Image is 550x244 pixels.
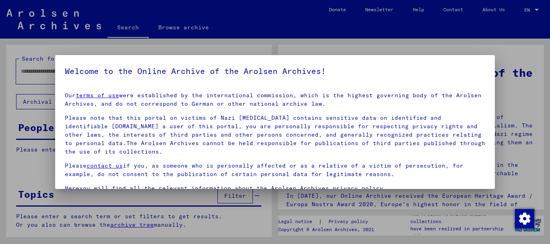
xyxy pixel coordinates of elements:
h5: Welcome to the Online Archive of the Arolsen Archives! [65,65,486,78]
p: Please if you, as someone who is personally affected or as a relative of a victim of persecution,... [65,162,486,178]
p: Our were established by the international commission, which is the highest governing body of the ... [65,91,486,108]
a: Here [65,185,79,192]
p: you will find all the relevant information about the Arolsen Archives privacy policy. [65,184,486,193]
a: contact us [87,162,123,169]
a: terms of use [76,92,119,99]
p: Please note that this portal on victims of Nazi [MEDICAL_DATA] contains sensitive data on identif... [65,114,486,156]
img: Change consent [515,209,534,228]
